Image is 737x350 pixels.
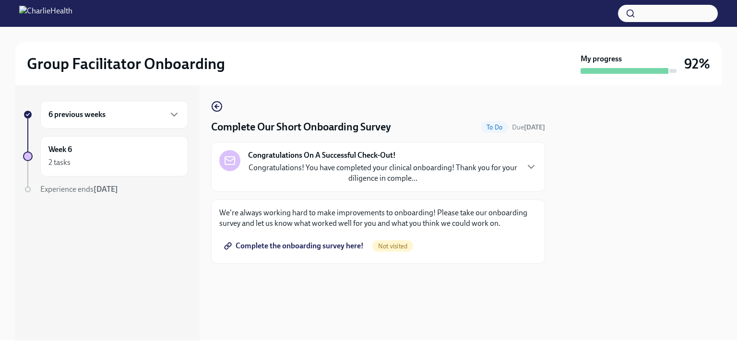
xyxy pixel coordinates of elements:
[248,163,518,184] p: Congratulations! You have completed your clinical onboarding! Thank you for your diligence in com...
[372,243,413,250] span: Not visited
[219,236,370,256] a: Complete the onboarding survey here!
[19,6,72,21] img: CharlieHealth
[481,124,508,131] span: To Do
[581,54,622,64] strong: My progress
[512,123,545,132] span: October 6th, 2025 09:00
[524,123,545,131] strong: [DATE]
[23,136,188,176] a: Week 62 tasks
[219,208,537,229] p: We're always working hard to make improvements to onboarding! Please take our onboarding survey a...
[512,123,545,131] span: Due
[48,109,106,120] h6: 6 previous weeks
[27,54,225,73] h2: Group Facilitator Onboarding
[684,55,710,72] h3: 92%
[211,120,391,134] h4: Complete Our Short Onboarding Survey
[40,101,188,128] div: 6 previous weeks
[226,241,364,251] span: Complete the onboarding survey here!
[48,144,72,155] h6: Week 6
[48,157,71,168] div: 2 tasks
[248,150,396,161] strong: Congratulations On A Successful Check-Out!
[94,185,118,194] strong: [DATE]
[40,185,118,194] span: Experience ends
